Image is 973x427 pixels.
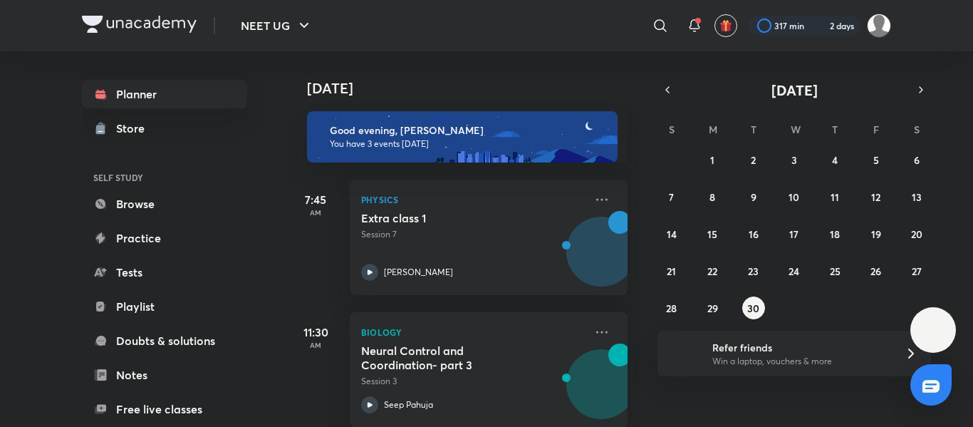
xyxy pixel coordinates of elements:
[873,153,879,167] abbr: September 5, 2025
[905,148,928,171] button: September 6, 2025
[361,211,538,225] h5: Extra class 1
[783,222,806,245] button: September 17, 2025
[912,264,922,278] abbr: September 27, 2025
[771,81,818,100] span: [DATE]
[865,222,888,245] button: September 19, 2025
[701,259,724,282] button: September 22, 2025
[751,190,756,204] abbr: September 9, 2025
[867,14,891,38] img: Amisha Rani
[865,148,888,171] button: September 5, 2025
[813,19,827,33] img: streak
[783,185,806,208] button: September 10, 2025
[742,259,765,282] button: September 23, 2025
[823,148,846,171] button: September 4, 2025
[707,264,717,278] abbr: September 22, 2025
[914,123,920,136] abbr: Saturday
[905,259,928,282] button: September 27, 2025
[712,340,888,355] h6: Refer friends
[330,124,605,137] h6: Good evening, [PERSON_NAME]
[82,224,247,252] a: Practice
[912,190,922,204] abbr: September 13, 2025
[719,19,732,32] img: avatar
[669,123,675,136] abbr: Sunday
[742,222,765,245] button: September 16, 2025
[82,258,247,287] a: Tests
[232,11,321,40] button: NEET UG
[789,227,798,241] abbr: September 17, 2025
[830,227,840,241] abbr: September 18, 2025
[82,326,247,355] a: Doubts & solutions
[925,321,942,339] img: ttu
[707,302,718,315] abbr: September 29, 2025
[361,344,538,372] h5: Neural Control and Coordination- part 3
[82,395,247,423] a: Free live classes
[789,264,799,278] abbr: September 24, 2025
[905,185,928,208] button: September 13, 2025
[660,259,683,282] button: September 21, 2025
[742,148,765,171] button: September 2, 2025
[873,123,879,136] abbr: Friday
[791,153,797,167] abbr: September 3, 2025
[747,302,759,315] abbr: September 30, 2025
[710,153,714,167] abbr: September 1, 2025
[870,264,881,278] abbr: September 26, 2025
[287,208,344,217] p: AM
[287,324,344,341] h5: 11:30
[871,227,881,241] abbr: September 19, 2025
[751,123,756,136] abbr: Tuesday
[82,114,247,143] a: Store
[82,165,247,190] h6: SELF STUDY
[666,302,677,315] abbr: September 28, 2025
[832,153,838,167] abbr: September 4, 2025
[823,259,846,282] button: September 25, 2025
[709,123,717,136] abbr: Monday
[361,191,585,208] p: Physics
[667,264,676,278] abbr: September 21, 2025
[831,190,839,204] abbr: September 11, 2025
[116,120,153,137] div: Store
[865,185,888,208] button: September 12, 2025
[82,190,247,218] a: Browse
[742,185,765,208] button: September 9, 2025
[783,259,806,282] button: September 24, 2025
[905,222,928,245] button: September 20, 2025
[701,148,724,171] button: September 1, 2025
[783,148,806,171] button: September 3, 2025
[660,222,683,245] button: September 14, 2025
[712,355,888,368] p: Win a laptop, vouchers & more
[82,80,247,108] a: Planner
[82,16,197,33] img: Company Logo
[871,190,880,204] abbr: September 12, 2025
[287,191,344,208] h5: 7:45
[865,259,888,282] button: September 26, 2025
[701,297,724,319] button: September 29, 2025
[701,222,724,245] button: September 15, 2025
[287,341,344,349] p: AM
[660,185,683,208] button: September 7, 2025
[384,266,453,279] p: [PERSON_NAME]
[742,297,765,319] button: September 30, 2025
[307,111,618,163] img: evening
[914,153,920,167] abbr: September 6, 2025
[677,80,911,100] button: [DATE]
[82,292,247,321] a: Playlist
[384,398,433,411] p: Seep Pahuja
[709,190,715,204] abbr: September 8, 2025
[667,227,677,241] abbr: September 14, 2025
[669,190,674,204] abbr: September 7, 2025
[707,227,717,241] abbr: September 15, 2025
[660,297,683,319] button: September 28, 2025
[330,138,605,150] p: You have 3 events [DATE]
[82,361,247,389] a: Notes
[361,324,585,341] p: Biology
[82,16,197,36] a: Company Logo
[714,14,737,37] button: avatar
[307,80,642,97] h4: [DATE]
[567,225,635,293] img: Avatar
[751,153,756,167] abbr: September 2, 2025
[361,375,585,388] p: Session 3
[701,185,724,208] button: September 8, 2025
[749,227,759,241] abbr: September 16, 2025
[789,190,799,204] abbr: September 10, 2025
[361,228,585,241] p: Session 7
